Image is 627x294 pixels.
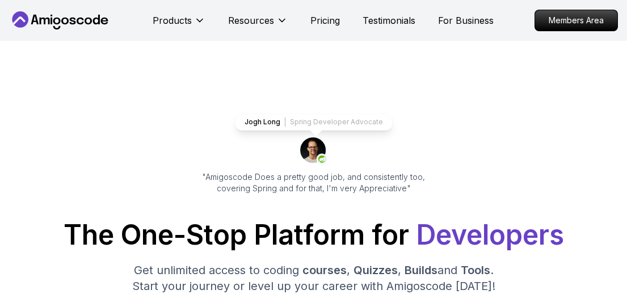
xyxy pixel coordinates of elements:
button: Resources [228,14,288,36]
p: Resources [228,14,274,27]
a: Testimonials [363,14,415,27]
p: Products [153,14,192,27]
p: Get unlimited access to coding , , and . Start your journey or level up your career with Amigosco... [123,262,504,294]
p: Spring Developer Advocate [290,117,383,127]
h1: The One-Stop Platform for [9,221,618,249]
p: "Amigoscode Does a pretty good job, and consistently too, covering Spring and for that, I'm very ... [187,171,441,194]
span: Developers [416,218,564,251]
p: Jogh Long [245,117,280,127]
img: josh long [300,137,327,165]
p: Members Area [535,10,617,31]
span: Tools [461,263,490,277]
span: Builds [405,263,437,277]
a: For Business [438,14,494,27]
a: Members Area [535,10,618,31]
span: Quizzes [354,263,398,277]
span: courses [302,263,347,277]
a: Pricing [310,14,340,27]
button: Products [153,14,205,36]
